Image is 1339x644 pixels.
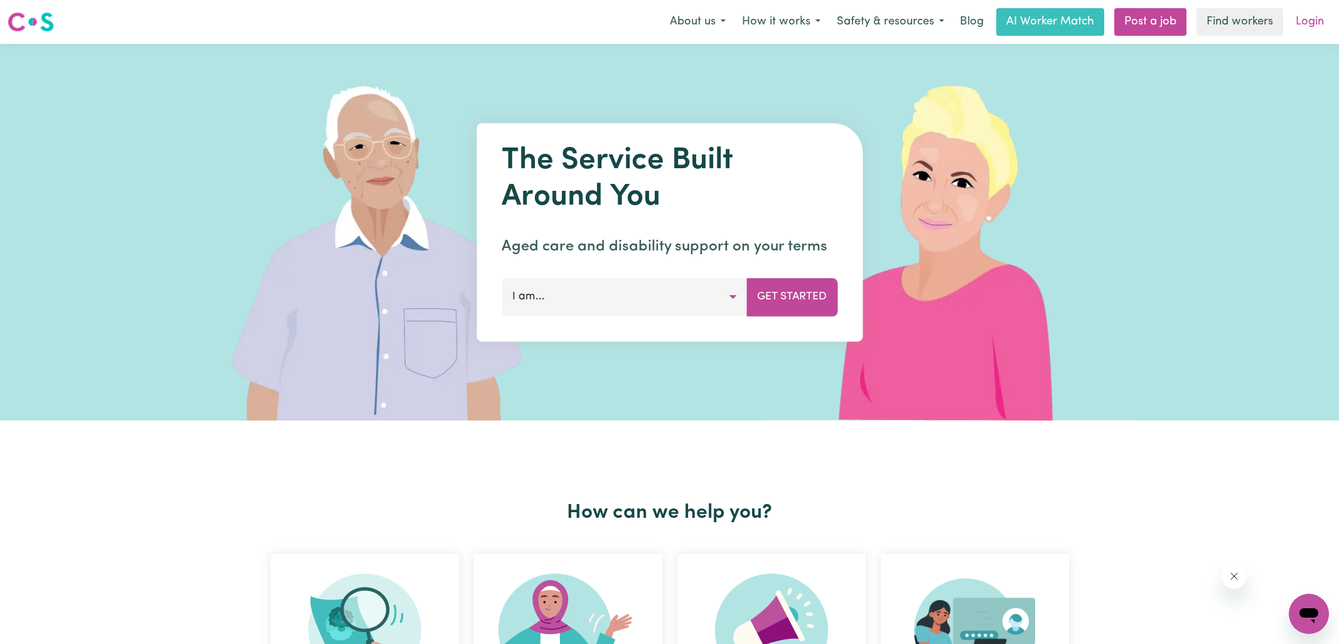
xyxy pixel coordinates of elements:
a: Post a job [1114,8,1186,36]
h1: The Service Built Around You [502,143,837,215]
button: How it works [734,9,829,35]
a: Careseekers logo [8,8,54,36]
a: AI Worker Match [996,8,1104,36]
a: Blog [952,8,991,36]
img: Careseekers logo [8,11,54,33]
button: I am... [502,278,747,316]
a: Find workers [1196,8,1283,36]
a: Login [1288,8,1331,36]
button: Safety & resources [829,9,952,35]
span: Need any help? [8,9,76,19]
iframe: Button to launch messaging window [1289,594,1329,634]
button: Get Started [746,278,837,316]
h2: How can we help you? [263,501,1077,525]
p: Aged care and disability support on your terms [502,235,837,258]
iframe: Close message [1222,564,1247,589]
button: About us [662,9,734,35]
